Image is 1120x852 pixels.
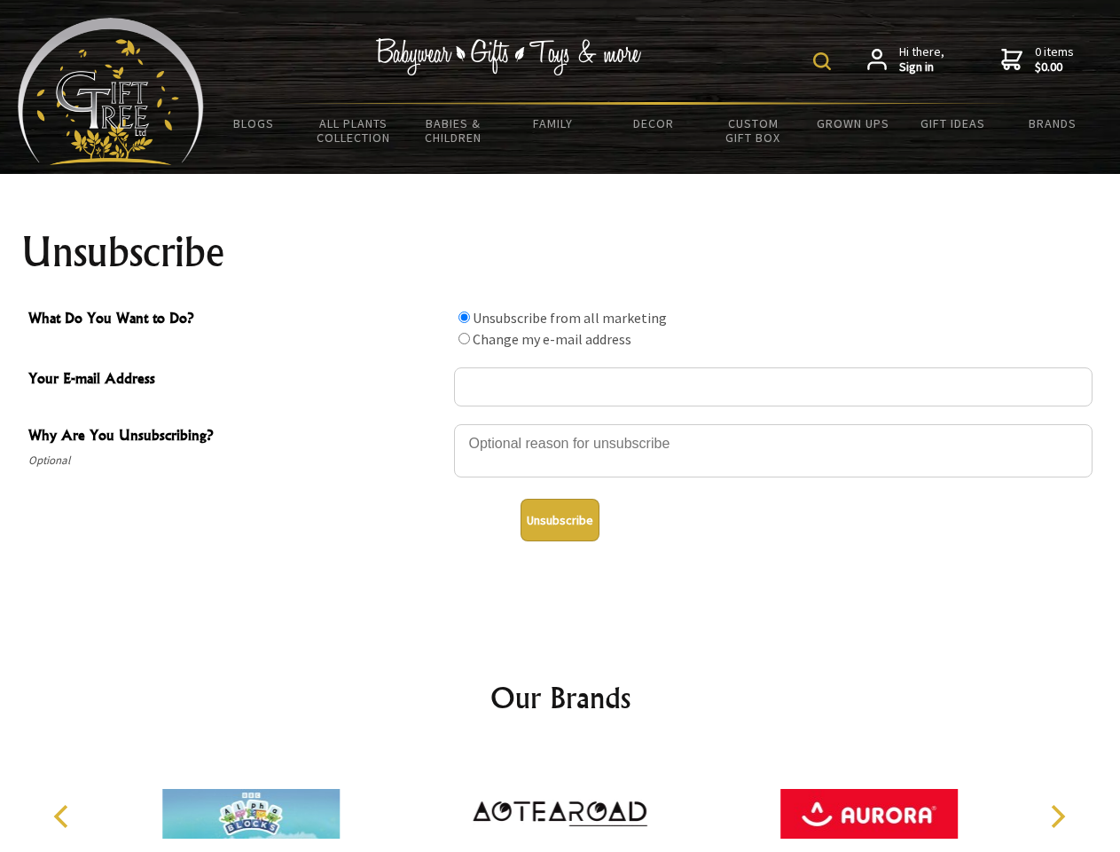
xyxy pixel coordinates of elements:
h2: Our Brands [35,676,1085,719]
a: BLOGS [204,105,304,142]
input: What Do You Want to Do? [458,333,470,344]
img: product search [813,52,831,70]
span: 0 items [1035,43,1074,75]
span: Why Are You Unsubscribing? [28,424,445,450]
label: Change my e-mail address [473,330,631,348]
button: Next [1038,797,1077,836]
a: Gift Ideas [903,105,1003,142]
a: Grown Ups [803,105,903,142]
button: Unsubscribe [521,499,599,541]
button: Previous [44,797,83,836]
span: Your E-mail Address [28,367,445,393]
textarea: Why Are You Unsubscribing? [454,424,1093,477]
a: All Plants Collection [304,105,404,156]
h1: Unsubscribe [21,231,1100,273]
strong: $0.00 [1035,59,1074,75]
label: Unsubscribe from all marketing [473,309,667,327]
input: What Do You Want to Do? [458,312,470,323]
a: Custom Gift Box [703,105,803,156]
a: Babies & Children [403,105,504,156]
span: Optional [28,450,445,471]
a: Family [504,105,604,142]
a: Hi there,Sign in [867,44,944,75]
a: Decor [603,105,703,142]
input: Your E-mail Address [454,367,1093,406]
img: Babyware - Gifts - Toys and more... [18,18,204,165]
strong: Sign in [899,59,944,75]
img: Babywear - Gifts - Toys & more [376,38,642,75]
a: Brands [1003,105,1103,142]
span: Hi there, [899,44,944,75]
span: What Do You Want to Do? [28,307,445,333]
a: 0 items$0.00 [1001,44,1074,75]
